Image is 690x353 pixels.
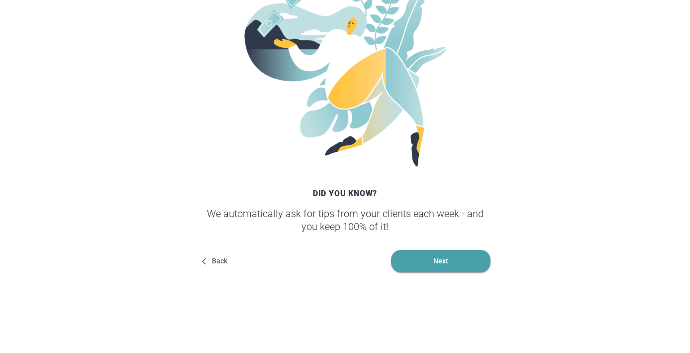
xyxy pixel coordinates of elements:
[391,250,491,272] button: Next
[200,250,232,272] button: Back
[196,207,494,233] div: We automatically ask for tips from your clients each week - and you keep 100% of it!
[196,183,494,203] div: Did you know?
